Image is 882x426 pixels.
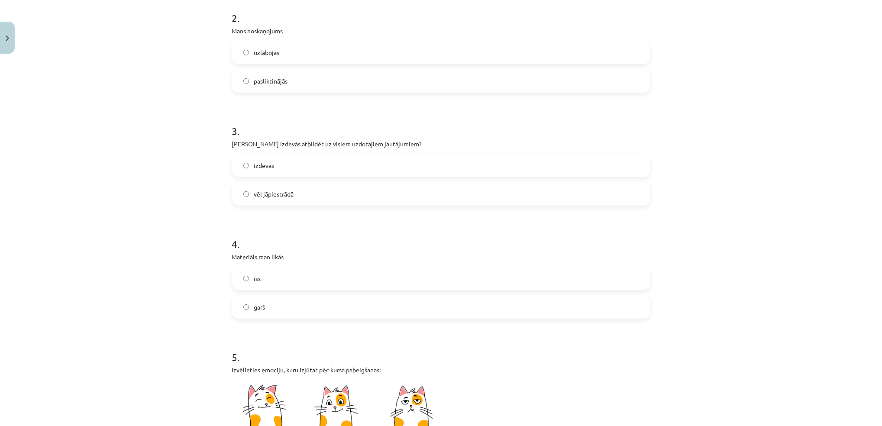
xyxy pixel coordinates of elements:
[232,365,650,374] p: Izvēlieties emociju, kuru izjūtat pēc kursa pabeigšanas:
[243,163,249,168] input: izdevās
[254,77,288,86] span: pasliktinājās
[243,78,249,84] input: pasliktinājās
[254,161,275,170] span: izdevās
[254,48,280,57] span: uzlabojās
[254,274,261,283] span: īss
[254,303,265,312] span: garš
[243,304,249,310] input: garš
[232,139,650,148] p: [PERSON_NAME] izdevās atbildēt uz visiem uzdotajiem jautājumiem?
[243,191,249,197] input: vēl jāpiestrādā
[6,35,9,41] img: icon-close-lesson-0947bae3869378f0d4975bcd49f059093ad1ed9edebbc8119c70593378902aed.svg
[232,110,650,137] h1: 3 .
[254,190,294,199] span: vēl jāpiestrādā
[243,276,249,281] input: īss
[232,252,650,261] p: Materiāls man likās
[232,336,650,363] h1: 5 .
[243,50,249,55] input: uzlabojās
[232,26,650,35] p: Mans noskaņojums
[232,223,650,250] h1: 4 .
